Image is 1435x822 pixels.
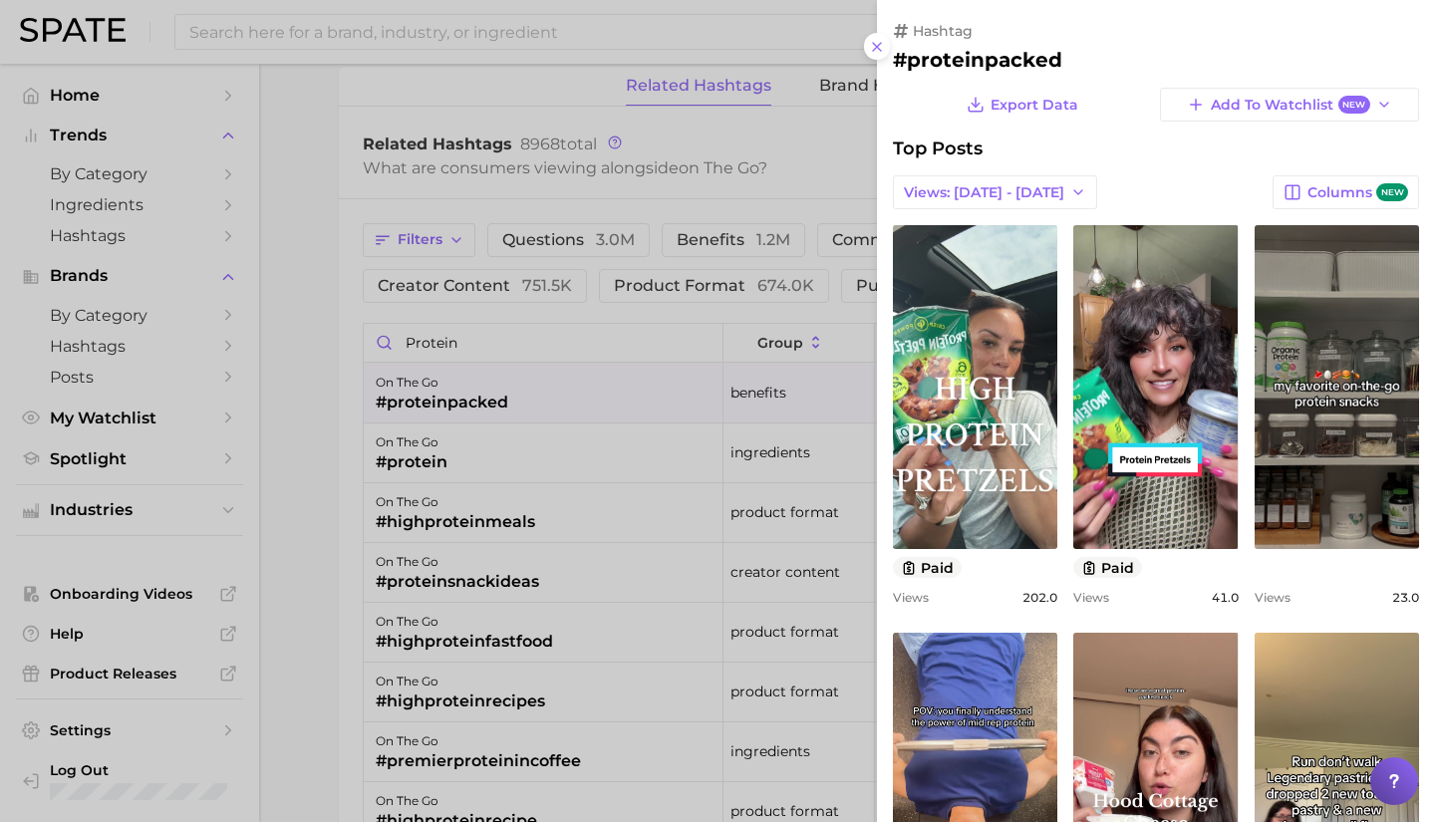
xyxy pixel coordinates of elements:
span: Views [1255,590,1291,605]
span: 202.0 [1022,590,1057,605]
button: Views: [DATE] - [DATE] [893,175,1097,209]
span: Add to Watchlist [1211,96,1369,115]
button: Export Data [962,88,1083,122]
span: 41.0 [1212,590,1239,605]
span: Export Data [991,97,1078,114]
h2: #proteinpacked [893,48,1419,72]
span: 23.0 [1392,590,1419,605]
button: paid [1073,557,1142,578]
span: Top Posts [893,137,983,159]
span: Columns [1307,183,1408,202]
button: Add to WatchlistNew [1160,88,1419,122]
span: new [1376,183,1408,202]
span: Views: [DATE] - [DATE] [904,184,1064,201]
span: New [1338,96,1370,115]
span: hashtag [913,22,973,40]
button: Columnsnew [1273,175,1419,209]
span: Views [893,590,929,605]
span: Views [1073,590,1109,605]
button: paid [893,557,962,578]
